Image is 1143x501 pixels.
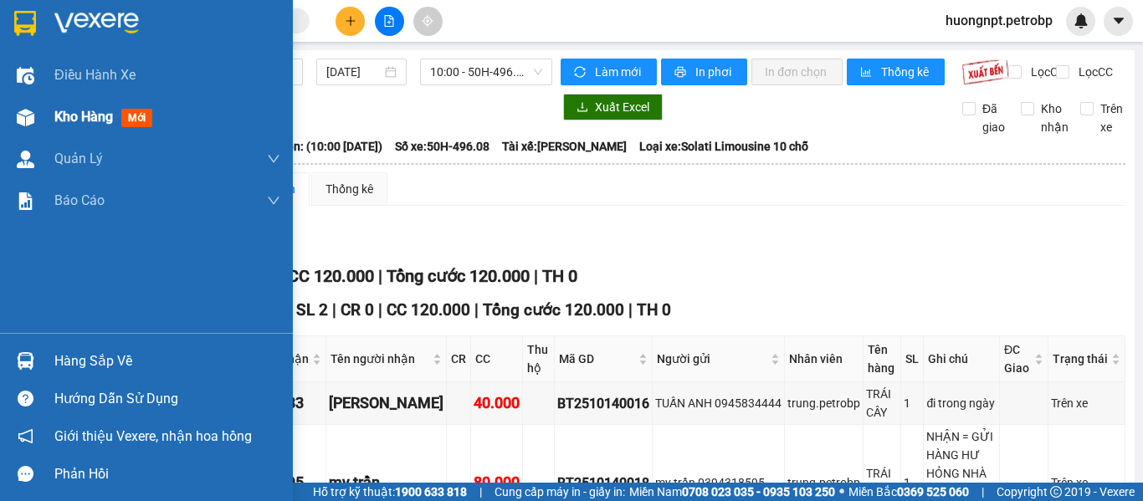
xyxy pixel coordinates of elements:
[904,394,920,412] div: 1
[121,109,152,127] span: mới
[655,394,782,412] div: TUẤN ANH 0945834444
[982,483,984,501] span: |
[555,382,653,425] td: BT2510140016
[866,385,898,422] div: TRÁI CÂY
[378,300,382,320] span: |
[559,350,635,368] span: Mã GD
[1104,7,1133,36] button: caret-down
[430,59,542,84] span: 10:00 - 50H-496.08
[267,152,280,166] span: down
[54,349,280,374] div: Hàng sắp về
[1051,394,1122,412] div: Trên xe
[628,300,633,320] span: |
[637,300,671,320] span: TH 0
[629,483,835,501] span: Miền Nam
[1074,13,1089,28] img: icon-new-feature
[54,190,105,211] span: Báo cáo
[574,66,588,79] span: sync
[422,15,433,27] span: aim
[639,137,808,156] span: Loại xe: Solati Limousine 10 chỗ
[17,151,34,168] img: warehouse-icon
[483,300,624,320] span: Tổng cước 120.000
[901,336,924,382] th: SL
[325,180,373,198] div: Thống kê
[976,100,1012,136] span: Đã giao
[502,137,627,156] span: Tài xế: [PERSON_NAME]
[674,66,689,79] span: printer
[17,352,34,370] img: warehouse-icon
[787,394,860,412] div: trung.petrobp
[329,391,443,415] div: [PERSON_NAME]
[595,63,643,81] span: Làm mới
[383,15,395,27] span: file-add
[387,266,530,286] span: Tổng cước 120.000
[447,336,471,382] th: CR
[326,63,382,81] input: 14/10/2025
[345,15,356,27] span: plus
[860,66,874,79] span: bar-chart
[54,386,280,412] div: Hướng dẫn sử dụng
[523,336,555,382] th: Thu hộ
[326,382,447,425] td: NGỌC TUYẾT
[296,300,328,320] span: SL 2
[313,483,467,501] span: Hỗ trợ kỹ thuật:
[534,266,538,286] span: |
[14,11,36,36] img: logo-vxr
[897,485,969,498] strong: 0369 525 060
[375,7,404,36] button: file-add
[839,488,844,495] span: ⚪️
[479,483,482,501] span: |
[695,63,734,81] span: In phơi
[1024,63,1068,81] span: Lọc CR
[18,428,33,444] span: notification
[54,109,113,125] span: Kho hàng
[1094,100,1130,136] span: Trên xe
[336,7,365,36] button: plus
[332,300,336,320] span: |
[54,462,280,487] div: Phản hồi
[267,194,280,207] span: down
[54,64,136,85] span: Điều hành xe
[661,59,747,85] button: printerIn phơi
[577,101,588,115] span: download
[655,473,782,492] div: my trần 0394318595
[474,391,520,415] div: 40.000
[329,471,443,494] div: my trần
[54,148,103,169] span: Quản Lý
[17,67,34,84] img: warehouse-icon
[542,266,577,286] span: TH 0
[1053,350,1108,368] span: Trạng thái
[17,192,34,210] img: solution-icon
[926,394,997,412] div: đi trong ngày
[866,464,898,501] div: TRÁI CÂY
[378,266,382,286] span: |
[785,336,864,382] th: Nhân viên
[341,300,374,320] span: CR 0
[847,59,945,85] button: bar-chartThống kê
[495,483,625,501] span: Cung cấp máy in - giấy in:
[561,59,657,85] button: syncLàm mới
[864,336,901,382] th: Tên hàng
[471,336,523,382] th: CC
[395,137,489,156] span: Số xe: 50H-496.08
[17,109,34,126] img: warehouse-icon
[474,471,520,494] div: 80.000
[260,137,382,156] span: Chuyến: (10:00 [DATE])
[961,59,1009,85] img: 9k=
[331,350,429,368] span: Tên người nhận
[904,473,920,492] div: 1
[395,485,467,498] strong: 1900 633 818
[474,300,479,320] span: |
[657,350,767,368] span: Người gửi
[1072,63,1115,81] span: Lọc CC
[1111,13,1126,28] span: caret-down
[1034,100,1075,136] span: Kho nhận
[1051,473,1122,492] div: Trên xe
[1050,486,1062,498] span: copyright
[563,94,663,120] button: downloadXuất Excel
[881,63,931,81] span: Thống kê
[557,473,649,493] div: BT2510140018
[595,98,649,116] span: Xuất Excel
[54,426,252,447] span: Giới thiệu Vexere, nhận hoa hồng
[557,393,649,414] div: BT2510140016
